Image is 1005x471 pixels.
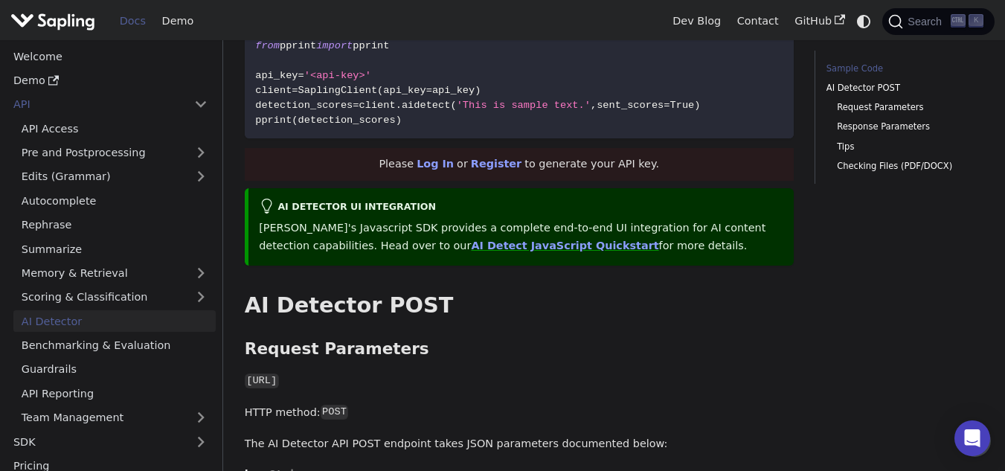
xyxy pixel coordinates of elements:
[186,94,216,115] button: Collapse sidebar category 'API'
[396,115,402,126] span: )
[417,158,454,170] a: Log In
[13,359,216,380] a: Guardrails
[292,85,298,96] span: =
[5,431,186,452] a: SDK
[245,339,794,359] h3: Request Parameters
[475,85,481,96] span: )
[471,158,521,170] a: Register
[255,70,298,81] span: api_key
[13,335,216,356] a: Benchmarking & Evaluation
[359,100,396,111] span: client
[13,166,216,188] a: Edits (Grammar)
[316,40,353,51] span: import
[321,405,349,420] code: POST
[154,10,202,33] a: Demo
[245,435,794,453] p: The AI Detector API POST endpoint takes JSON parameters documented below:
[903,16,951,28] span: Search
[304,70,371,81] span: '<api-key>'
[591,100,597,111] span: ,
[13,263,216,284] a: Memory & Retrieval
[426,85,432,96] span: =
[298,115,396,126] span: detection_scores
[853,10,875,32] button: Switch between dark and light mode (currently system mode)
[670,100,695,111] span: True
[826,62,978,76] a: Sample Code
[13,286,216,308] a: Scoring & Classification
[186,431,216,452] button: Expand sidebar category 'SDK'
[969,14,983,28] kbd: K
[245,404,794,422] p: HTTP method:
[597,100,664,111] span: sent_scores
[13,142,216,164] a: Pre and Postprocessing
[255,100,353,111] span: detection_scores
[13,382,216,404] a: API Reporting
[255,85,292,96] span: client
[837,140,973,154] a: Tips
[5,70,216,92] a: Demo
[245,292,794,319] h2: AI Detector POST
[432,85,475,96] span: api_key
[280,40,316,51] span: pprint
[292,115,298,126] span: (
[10,10,100,32] a: Sapling.ai
[255,40,280,51] span: from
[837,100,973,115] a: Request Parameters
[298,70,304,81] span: =
[826,81,978,95] a: AI Detector POST
[245,374,279,388] code: [URL]
[13,310,216,332] a: AI Detector
[353,100,359,111] span: =
[471,240,658,251] a: AI Detect JavaScript Quickstart
[694,100,700,111] span: )
[954,420,990,456] div: Open Intercom Messenger
[402,100,451,111] span: aidetect
[786,10,853,33] a: GitHub
[10,10,95,32] img: Sapling.ai
[13,238,216,260] a: Summarize
[13,118,216,139] a: API Access
[396,100,402,111] span: .
[457,100,591,111] span: 'This is sample text.'
[255,115,292,126] span: pprint
[13,190,216,211] a: Autocomplete
[259,220,783,255] p: [PERSON_NAME]'s Javascript SDK provides a complete end-to-end UI integration for AI content detec...
[882,8,994,35] button: Search (Ctrl+K)
[353,40,389,51] span: pprint
[729,10,787,33] a: Contact
[664,100,670,111] span: =
[112,10,154,33] a: Docs
[13,407,216,429] a: Team Management
[259,199,783,217] div: AI Detector UI integration
[383,85,426,96] span: api_key
[5,94,186,115] a: API
[298,85,378,96] span: SaplingClient
[5,45,216,67] a: Welcome
[450,100,456,111] span: (
[245,148,794,181] div: Please or to generate your API key.
[13,214,216,236] a: Rephrase
[664,10,728,33] a: Dev Blog
[837,159,973,173] a: Checking Files (PDF/DOCX)
[837,120,973,134] a: Response Parameters
[377,85,383,96] span: (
